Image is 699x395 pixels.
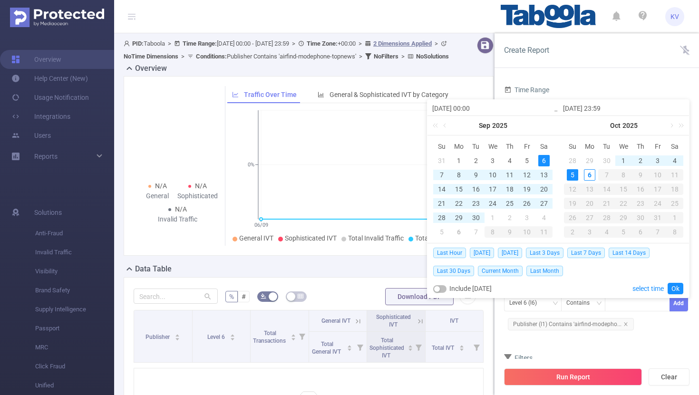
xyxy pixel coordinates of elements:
div: 28 [436,212,447,223]
div: 6 [453,226,465,238]
th: Thu [501,139,518,154]
div: 20 [581,198,598,209]
div: 31 [436,155,447,166]
span: [DATE] [498,248,522,258]
td: November 4, 2025 [598,225,615,239]
b: PID: [132,40,144,47]
div: 14 [598,183,615,195]
div: 4 [504,155,515,166]
span: N/A [175,205,187,213]
span: Th [501,142,518,151]
td: November 3, 2025 [581,225,598,239]
span: Brand Safety [35,281,114,300]
a: Oct [609,116,621,135]
button: Download PDF [385,288,454,305]
b: Conditions : [196,53,227,60]
div: 22 [453,198,465,209]
div: 18 [504,183,515,195]
td: October 10, 2025 [518,225,535,239]
div: 11 [504,169,515,181]
td: October 27, 2025 [581,211,598,225]
a: Help Center (New) [11,69,88,88]
i: icon: user [124,40,132,47]
div: 7 [649,226,666,238]
div: 16 [632,183,649,195]
td: October 2, 2025 [501,211,518,225]
a: Integrations [11,107,70,126]
span: Su [433,142,450,151]
div: 23 [470,198,482,209]
span: Su [564,142,581,151]
span: IVT [450,318,458,324]
td: September 19, 2025 [518,182,535,196]
div: 16 [470,183,482,195]
span: Publisher Contains 'airfind-modephone-topnews' [196,53,356,60]
div: 1 [487,212,498,223]
div: 5 [521,155,533,166]
td: September 29, 2025 [450,211,467,225]
i: icon: caret-up [175,333,180,336]
div: 30 [632,212,649,223]
td: September 27, 2025 [535,196,553,211]
td: October 23, 2025 [632,196,649,211]
td: October 26, 2025 [564,211,581,225]
td: September 23, 2025 [467,196,485,211]
span: General & Sophisticated IVT by Category [330,91,448,98]
span: MRC [35,338,114,357]
td: October 1, 2025 [615,154,632,168]
div: 3 [652,155,663,166]
td: September 28, 2025 [564,154,581,168]
td: October 13, 2025 [581,182,598,196]
a: Next year (Control + right) [673,116,686,135]
a: 2025 [491,116,508,135]
div: 9 [632,169,649,181]
td: September 21, 2025 [433,196,450,211]
span: Last Hour [433,248,466,258]
div: 3 [521,212,533,223]
td: November 1, 2025 [666,211,683,225]
td: September 1, 2025 [450,154,467,168]
div: 11 [666,169,683,181]
th: Thu [632,139,649,154]
td: October 6, 2025 [581,168,598,182]
td: September 2, 2025 [467,154,485,168]
div: 10 [487,169,498,181]
td: November 8, 2025 [666,225,683,239]
div: 13 [581,183,598,195]
td: October 10, 2025 [649,168,666,182]
span: Visibility [35,262,114,281]
th: Sat [535,139,553,154]
i: icon: bg-colors [261,293,266,299]
span: > [289,40,298,47]
div: 10 [649,169,666,181]
span: > [356,40,365,47]
td: October 19, 2025 [564,196,581,211]
div: 4 [598,226,615,238]
span: Anti-Fraud [35,224,114,243]
td: October 3, 2025 [518,211,535,225]
td: October 29, 2025 [615,211,632,225]
b: Time Zone: [307,40,338,47]
div: 19 [564,198,581,209]
div: 28 [598,212,615,223]
div: 17 [649,183,666,195]
td: November 7, 2025 [649,225,666,239]
div: 31 [649,212,666,223]
span: Sa [535,142,553,151]
td: September 9, 2025 [467,168,485,182]
span: Passport [35,319,114,338]
td: August 31, 2025 [433,154,450,168]
td: October 30, 2025 [632,211,649,225]
td: October 8, 2025 [615,168,632,182]
td: September 4, 2025 [501,154,518,168]
div: 8 [666,226,683,238]
div: 1 [453,155,465,166]
img: Protected Media [10,8,104,27]
h2: Overview [135,63,167,74]
i: icon: close [623,322,628,327]
td: October 4, 2025 [535,211,553,225]
span: > [432,40,441,47]
span: Mo [450,142,467,151]
td: October 25, 2025 [666,196,683,211]
span: Create Report [504,46,549,55]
